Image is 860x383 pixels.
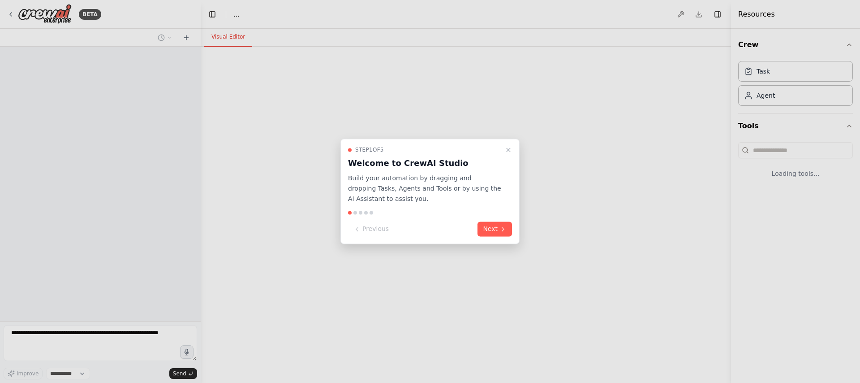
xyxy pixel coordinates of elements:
[355,146,384,153] span: Step 1 of 5
[348,157,501,170] h3: Welcome to CrewAI Studio
[348,173,501,204] p: Build your automation by dragging and dropping Tasks, Agents and Tools or by using the AI Assista...
[206,8,219,21] button: Hide left sidebar
[348,222,394,237] button: Previous
[477,222,512,237] button: Next
[503,144,514,155] button: Close walkthrough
